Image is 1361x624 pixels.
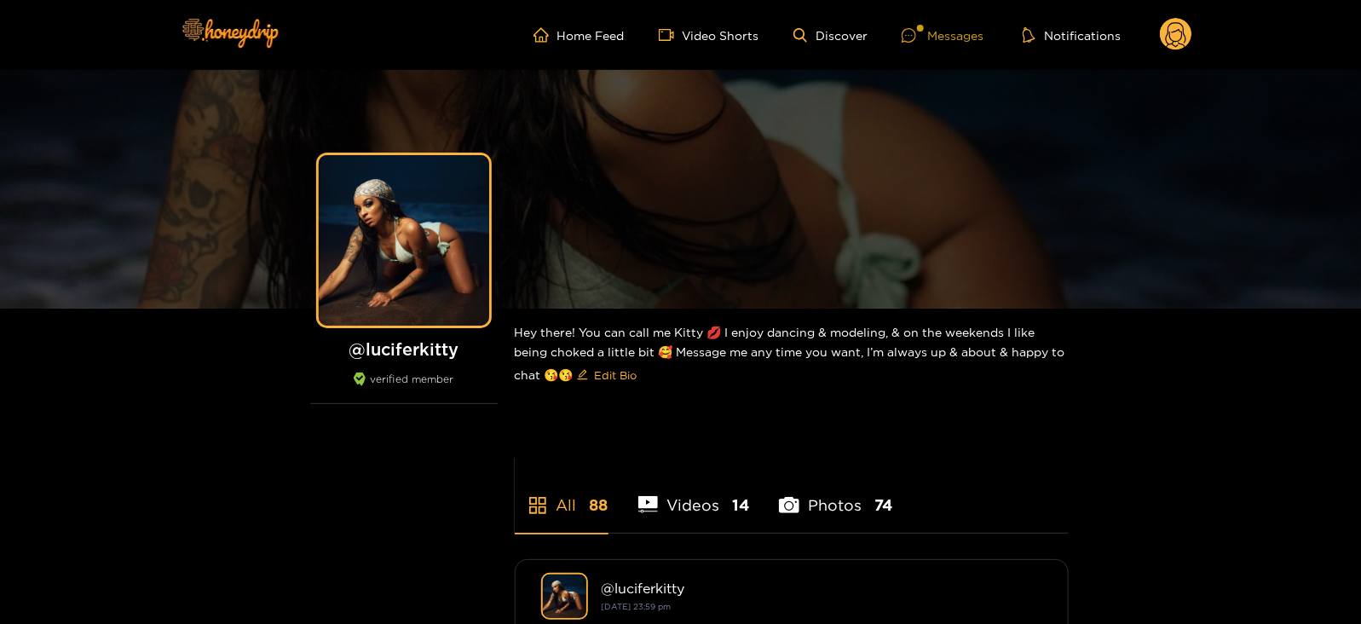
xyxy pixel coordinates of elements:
button: editEdit Bio [574,361,641,389]
a: Home Feed [533,27,625,43]
span: 14 [732,494,749,516]
a: Video Shorts [659,27,759,43]
span: appstore [528,495,548,516]
span: 88 [590,494,608,516]
a: Discover [793,28,868,43]
li: Videos [638,456,750,533]
div: @ luciferkitty [602,581,1042,596]
span: Edit Bio [595,367,637,384]
span: edit [577,369,588,382]
li: Photos [779,456,892,533]
span: 74 [874,494,892,516]
div: Messages [902,26,983,45]
button: Notifications [1018,26,1126,43]
li: All [515,456,608,533]
div: verified member [310,373,498,404]
h1: @ luciferkitty [310,338,498,360]
div: Hey there! You can call me Kitty 💋 I enjoy dancing & modeling, & on the weekends I like being cho... [515,309,1069,402]
span: video-camera [659,27,683,43]
img: luciferkitty [541,573,588,620]
span: home [533,27,557,43]
small: [DATE] 23:59 pm [602,602,672,611]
